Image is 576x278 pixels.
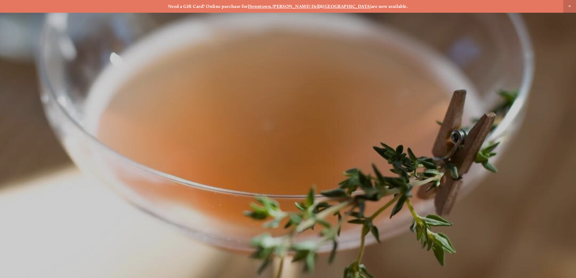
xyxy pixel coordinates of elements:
strong: , [271,4,272,9]
strong: Need a Gift Card? Online purchase for [168,4,248,9]
a: [PERSON_NAME] Dell [272,4,320,9]
strong: are now available. [371,4,408,9]
a: [GEOGRAPHIC_DATA] [323,4,371,9]
strong: & [320,4,323,9]
a: Downtown [248,4,271,9]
